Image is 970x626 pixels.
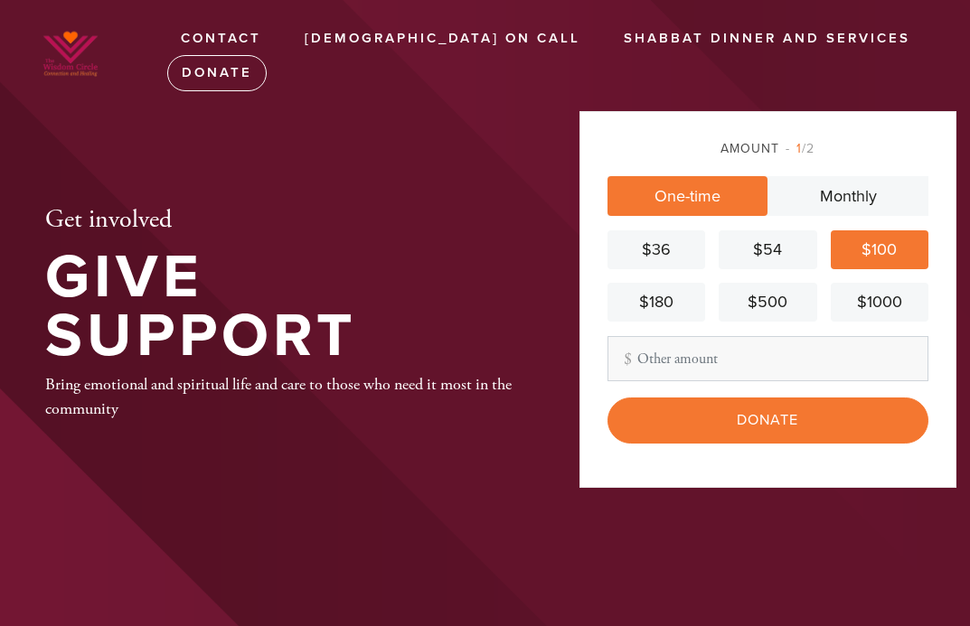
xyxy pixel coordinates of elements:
[607,283,705,322] a: $180
[607,176,768,216] a: One-time
[607,139,928,158] div: Amount
[719,283,816,322] a: $500
[786,141,815,156] span: /2
[45,372,521,421] div: Bring emotional and spiritual life and care to those who need it most in the community
[838,238,921,262] div: $100
[610,22,924,56] a: Shabbat Dinner and Services
[831,283,928,322] a: $1000
[27,22,114,87] img: WhatsApp%20Image%202025-03-14%20at%2002.png
[831,230,928,269] a: $100
[607,397,928,443] input: Donate
[719,230,816,269] a: $54
[615,290,698,314] div: $180
[615,238,698,262] div: $36
[607,230,705,269] a: $36
[45,248,521,365] h1: Give Support
[45,205,521,236] h2: Get involved
[796,141,802,156] span: 1
[607,336,928,381] input: Other amount
[726,238,809,262] div: $54
[768,176,928,216] a: Monthly
[838,290,921,314] div: $1000
[167,22,275,56] a: Contact
[291,22,594,56] a: [DEMOGRAPHIC_DATA] On Call
[726,290,809,314] div: $500
[167,55,267,91] a: Donate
